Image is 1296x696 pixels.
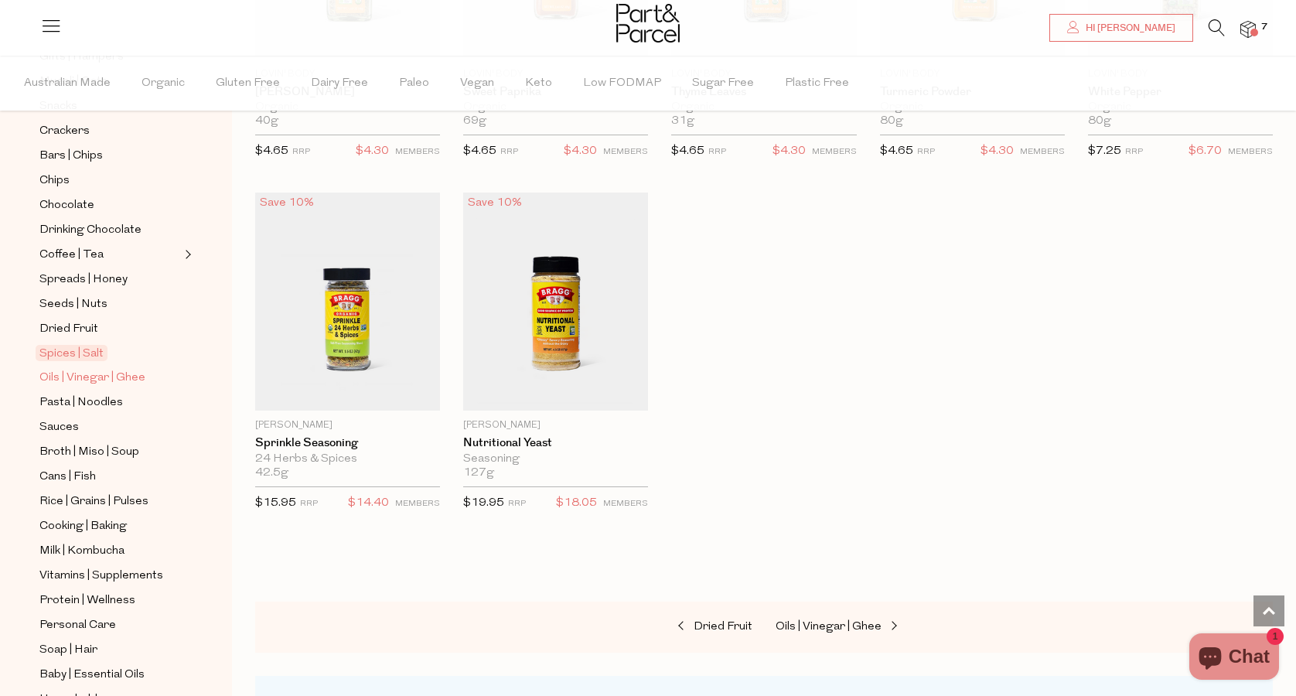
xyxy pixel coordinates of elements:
span: Vitamins | Supplements [39,567,163,585]
span: Sugar Free [692,56,754,111]
span: Plastic Free [785,56,849,111]
span: $4.30 [356,142,389,162]
img: Part&Parcel [616,4,680,43]
small: MEMBERS [1020,148,1065,156]
small: RRP [500,148,518,156]
span: Oils | Vinegar | Ghee [776,621,882,633]
span: Baby | Essential Oils [39,666,145,684]
span: $4.65 [255,145,288,157]
a: Vitamins | Supplements [39,566,180,585]
span: Coffee | Tea [39,246,104,264]
a: Chocolate [39,196,180,215]
span: 69g [463,114,486,128]
a: Milk | Kombucha [39,541,180,561]
span: $4.30 [981,142,1014,162]
a: Drinking Chocolate [39,220,180,240]
small: RRP [300,500,318,508]
span: $14.40 [348,493,389,513]
a: Baby | Essential Oils [39,665,180,684]
a: Protein | Wellness [39,591,180,610]
img: Sprinkle Seasoning [255,193,440,411]
a: Sauces [39,418,180,437]
span: Personal Care [39,616,116,635]
span: Sauces [39,418,79,437]
a: Spreads | Honey [39,270,180,289]
span: Drinking Chocolate [39,221,142,240]
span: $4.65 [671,145,704,157]
span: 42.5g [255,466,288,480]
span: $4.30 [772,142,806,162]
span: 127g [463,466,494,480]
span: 7 [1257,20,1271,34]
a: Coffee | Tea [39,245,180,264]
span: Vegan [460,56,494,111]
a: Oils | Vinegar | Ghee [776,617,930,637]
span: $4.65 [880,145,913,157]
small: MEMBERS [603,500,648,508]
a: Nutritional Yeast [463,436,648,450]
span: Rice | Grains | Pulses [39,493,148,511]
div: Save 10% [463,193,527,213]
span: $6.70 [1189,142,1222,162]
a: Dried Fruit [598,617,752,637]
small: RRP [508,500,526,508]
small: MEMBERS [1228,148,1273,156]
a: Dried Fruit [39,319,180,339]
span: $18.05 [556,493,597,513]
small: MEMBERS [812,148,857,156]
span: Protein | Wellness [39,592,135,610]
a: Rice | Grains | Pulses [39,492,180,511]
a: Chips [39,171,180,190]
span: Keto [525,56,552,111]
span: Seeds | Nuts [39,295,107,314]
span: Bars | Chips [39,147,103,165]
a: Bars | Chips [39,146,180,165]
a: Crackers [39,121,180,141]
span: Pasta | Noodles [39,394,123,412]
inbox-online-store-chat: Shopify online store chat [1185,633,1284,684]
span: 40g [255,114,278,128]
span: Dried Fruit [694,621,752,633]
img: Nutritional Yeast [463,193,648,411]
small: RRP [917,148,935,156]
small: MEMBERS [395,148,440,156]
small: RRP [1125,148,1143,156]
span: Cans | Fish [39,468,96,486]
small: RRP [708,148,726,156]
span: $4.65 [463,145,496,157]
span: Oils | Vinegar | Ghee [39,369,145,387]
span: Spices | Salt [36,345,107,361]
div: 24 Herbs & Spices [255,452,440,466]
span: Soap | Hair [39,641,97,660]
small: MEMBERS [603,148,648,156]
a: Sprinkle Seasoning [255,436,440,450]
span: Cooking | Baking [39,517,127,536]
span: 80g [1088,114,1111,128]
span: $7.25 [1088,145,1121,157]
a: Soap | Hair [39,640,180,660]
span: Australian Made [24,56,111,111]
div: Seasoning [463,452,648,466]
span: Organic [142,56,185,111]
button: Expand/Collapse Coffee | Tea [181,245,192,264]
a: Cooking | Baking [39,517,180,536]
span: $4.30 [564,142,597,162]
small: RRP [292,148,310,156]
a: Personal Care [39,616,180,635]
span: 31g [671,114,694,128]
small: MEMBERS [395,500,440,508]
span: Milk | Kombucha [39,542,124,561]
span: $15.95 [255,497,296,509]
span: Chocolate [39,196,94,215]
div: Save 10% [255,193,319,213]
a: Pasta | Noodles [39,393,180,412]
a: Seeds | Nuts [39,295,180,314]
span: Crackers [39,122,90,141]
span: Spreads | Honey [39,271,128,289]
span: Paleo [399,56,429,111]
a: Hi [PERSON_NAME] [1049,14,1193,42]
span: Gluten Free [216,56,280,111]
p: [PERSON_NAME] [463,418,648,432]
p: [PERSON_NAME] [255,418,440,432]
a: Oils | Vinegar | Ghee [39,368,180,387]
